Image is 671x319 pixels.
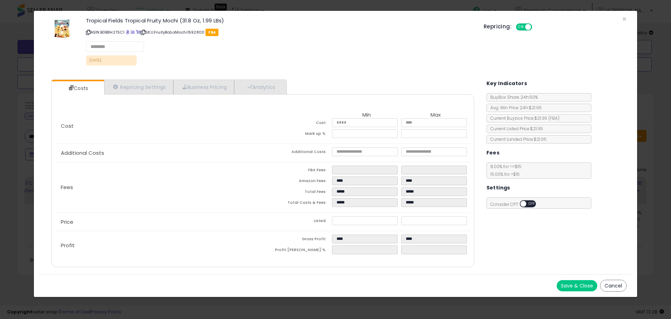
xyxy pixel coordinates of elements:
[173,80,235,94] a: Business Pricing
[526,201,537,207] span: OFF
[557,280,597,291] button: Save & Close
[55,243,263,248] p: Profit
[263,166,332,176] td: FBA Fees
[55,219,263,225] p: Price
[104,80,173,94] a: Repricing Settings
[55,123,263,129] p: Cost
[52,81,103,95] a: Costs
[531,24,542,30] span: OFF
[487,171,520,177] span: 15.00 % for > $15
[487,115,560,121] span: Current Buybox Price:
[53,18,72,39] img: 51V7b3z7dzL._SL60_.jpg
[263,245,332,256] td: Profit [PERSON_NAME] %
[486,79,527,88] h5: Key Indicators
[263,176,332,187] td: Amazon Fees
[484,24,512,29] h5: Repricing:
[263,216,332,227] td: Listed
[131,29,135,35] a: All offer listings
[534,115,560,121] span: $21.95
[126,29,130,35] a: BuyBox page
[55,150,263,156] p: Additional Costs
[487,164,521,177] span: 8.00 % for <= $15
[487,105,542,111] span: Avg. Win Price 24h: $21.95
[486,148,500,157] h5: Fees
[86,27,474,38] p: ASIN: B0B8H2TSC1 | SKU: FruityBobaMochi1592800
[263,147,332,158] td: Additional Costs
[136,29,140,35] a: Your listing only
[263,129,332,140] td: Mark up %
[486,183,510,192] h5: Settings
[487,94,538,100] span: BuyBox Share 24h: 50%
[86,55,137,65] p: [DATE]
[86,18,474,23] h3: Tropical Fields Tropical Fruity Mochi (31.8 Oz, 1.99 LBs)
[487,201,545,207] span: Consider CPT:
[263,198,332,209] td: Total Costs & Fees
[263,187,332,198] td: Total Fees
[234,80,286,94] a: Analytics
[487,126,543,132] span: Current Listed Price: $21.95
[401,112,470,118] th: Max
[600,280,627,292] button: Cancel
[55,185,263,190] p: Fees
[332,112,401,118] th: Min
[263,118,332,129] td: Cost
[548,115,560,121] span: ( FBA )
[517,24,525,30] span: ON
[622,14,627,24] span: ×
[487,136,547,142] span: Current Landed Price: $21.95
[263,235,332,245] td: Gross Profit
[205,29,218,36] span: FBA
